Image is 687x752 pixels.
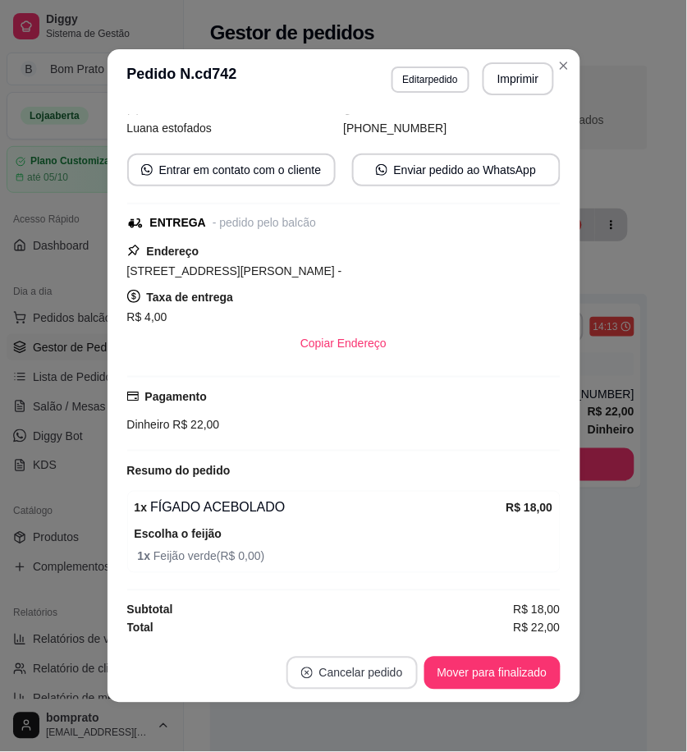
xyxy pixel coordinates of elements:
h3: Pedido N. cd742 [127,62,237,95]
strong: Total [127,621,153,635]
div: ENTREGA [150,214,206,232]
button: close-circleCancelar pedido [286,657,418,690]
span: dollar [127,290,140,303]
span: R$ 4,00 [127,310,167,323]
strong: Endereço [147,245,199,258]
span: Feijão verde ( R$ 0,00 ) [138,548,553,566]
span: pushpin [127,244,140,257]
span: R$ 18,00 [514,601,561,619]
span: Dinheiro [127,418,170,431]
strong: 1 x [138,550,153,563]
span: whats-app [141,164,153,176]
div: - pedido pelo balcão [213,214,316,232]
strong: Pagamento [145,390,207,403]
button: Editarpedido [392,66,469,93]
strong: Subtotal [127,603,173,617]
strong: Taxa de entrega [147,291,234,304]
strong: Escolha o feijão [135,528,222,541]
span: [STREET_ADDRESS][PERSON_NAME] - [127,264,342,277]
button: whats-appEntrar em contato com o cliente [127,154,336,186]
div: FÍGADO ACEBOLADO [135,498,506,518]
strong: R$ 18,00 [506,502,553,515]
button: Copiar Endereço [287,327,400,360]
span: Luana estofados [127,122,213,135]
span: R$ 22,00 [514,619,561,637]
span: whats-app [376,164,387,176]
span: close-circle [301,667,313,679]
span: [PHONE_NUMBER] [344,122,447,135]
span: credit-card [127,391,139,402]
button: Mover para finalizado [424,657,561,690]
button: Close [551,53,577,79]
strong: Resumo do pedido [127,465,231,478]
button: whats-appEnviar pedido ao WhatsApp [352,154,561,186]
button: Imprimir [483,62,554,95]
strong: 1 x [135,502,148,515]
span: R$ 22,00 [170,418,220,431]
